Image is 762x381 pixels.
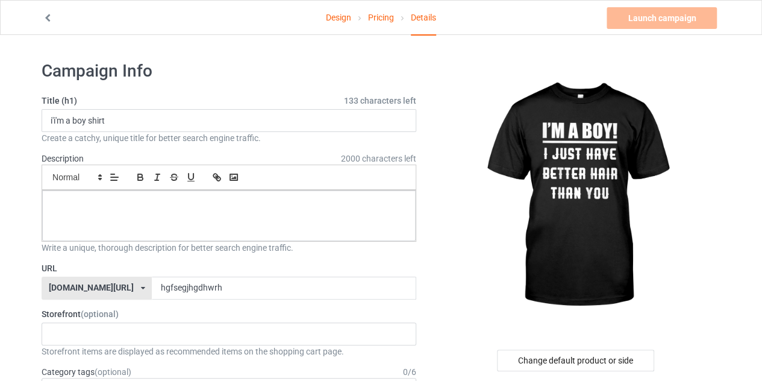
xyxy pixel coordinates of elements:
a: Design [326,1,351,34]
label: Category tags [42,366,131,378]
span: 133 characters left [344,95,416,107]
label: Storefront [42,308,416,320]
div: 0 / 6 [403,366,416,378]
h1: Campaign Info [42,60,416,82]
div: Create a catchy, unique title for better search engine traffic. [42,132,416,144]
a: Pricing [368,1,394,34]
span: (optional) [95,367,131,377]
label: Description [42,154,84,163]
label: Title (h1) [42,95,416,107]
span: (optional) [81,309,119,319]
div: [DOMAIN_NAME][URL] [49,283,134,292]
div: Storefront items are displayed as recommended items on the shopping cart page. [42,345,416,357]
div: Write a unique, thorough description for better search engine traffic. [42,242,416,254]
div: Change default product or side [497,350,654,371]
label: URL [42,262,416,274]
span: 2000 characters left [341,153,416,165]
div: Details [411,1,436,36]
